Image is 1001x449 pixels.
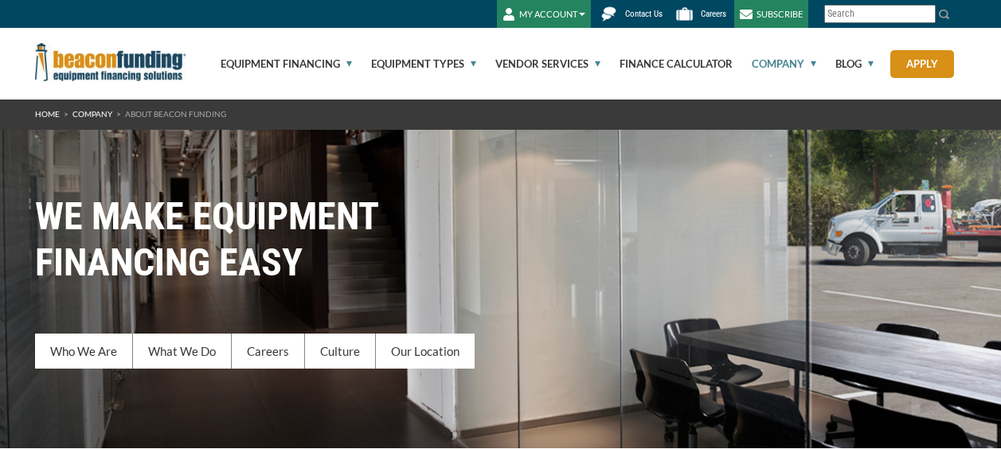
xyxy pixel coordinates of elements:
[35,334,133,369] a: Who We Are
[35,43,186,81] img: Beacon Funding Corporation
[701,9,726,19] span: Careers
[125,109,226,119] span: About Beacon Funding
[824,5,936,23] input: Search
[890,50,954,78] a: Apply
[35,54,186,67] a: Beacon Funding Corporation
[477,28,600,100] a: Vendor Services
[305,334,376,369] a: Culture
[72,109,112,119] a: Company
[133,334,232,369] a: What We Do
[35,109,60,119] a: HOME
[376,334,475,369] a: Our Location
[353,28,476,100] a: Equipment Types
[601,28,733,100] a: Finance Calculator
[919,8,932,21] a: Clear search text
[817,28,874,100] a: Blog
[625,9,663,19] span: Contact Us
[938,8,951,21] img: Search
[232,334,305,369] a: Careers
[202,28,352,100] a: Equipment Financing
[35,193,967,286] h1: WE MAKE EQUIPMENT FINANCING EASY
[733,28,816,100] a: Company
